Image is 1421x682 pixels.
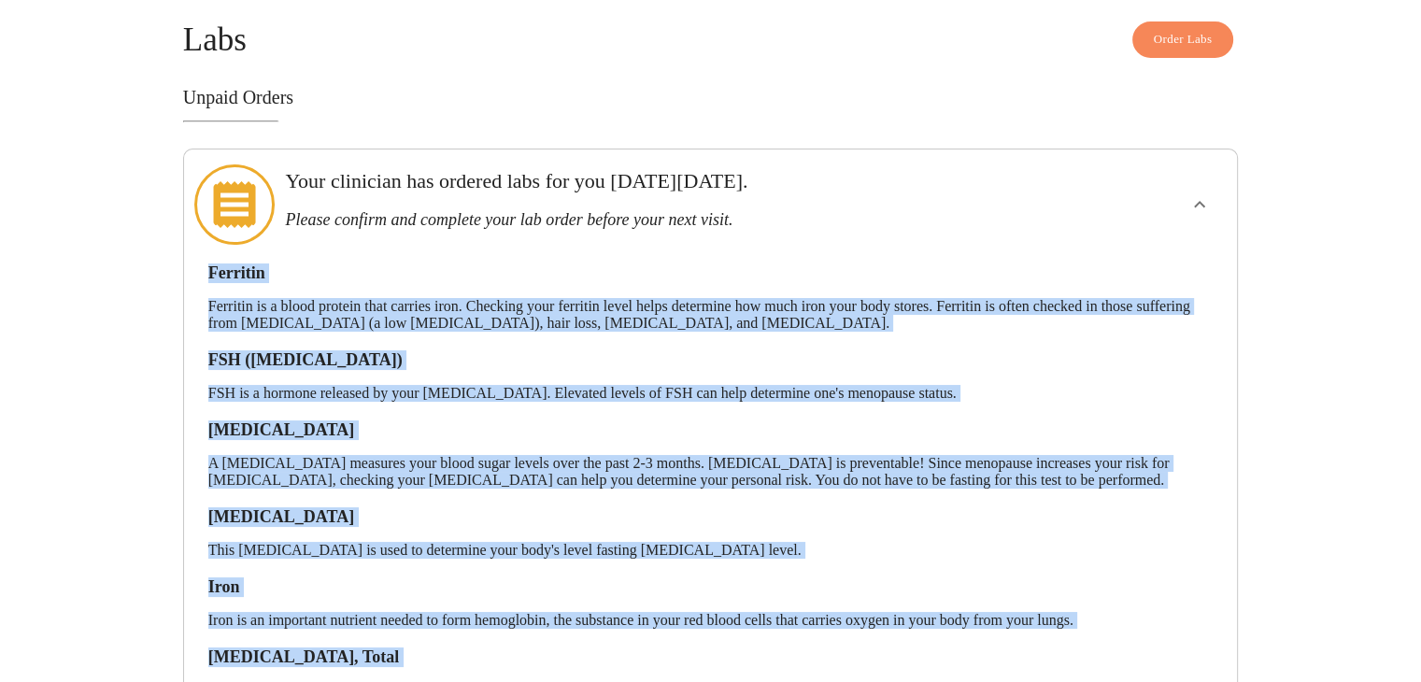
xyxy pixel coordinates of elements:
[208,542,1214,559] p: This [MEDICAL_DATA] is used to determine your body's level fasting [MEDICAL_DATA] level.
[208,385,1214,402] p: FSH is a hormone released by your [MEDICAL_DATA]. Elevated levels of FSH can help determine one's...
[208,350,1214,370] h3: FSH ([MEDICAL_DATA])
[208,612,1214,629] p: Iron is an important nutrient needed to form hemoglobin, the substance in your red blood cells th...
[208,647,1214,667] h3: [MEDICAL_DATA], Total
[208,263,1214,283] h3: Ferritin
[285,210,1034,230] h3: Please confirm and complete your lab order before your next visit.
[208,507,1214,527] h3: [MEDICAL_DATA]
[183,21,1239,59] h4: Labs
[183,87,1239,108] h3: Unpaid Orders
[1132,21,1234,58] button: Order Labs
[208,455,1214,489] p: A [MEDICAL_DATA] measures your blood sugar levels over the past 2-3 months. [MEDICAL_DATA] is pre...
[208,420,1214,440] h3: [MEDICAL_DATA]
[208,577,1214,597] h3: Iron
[1177,182,1222,227] button: show more
[285,169,1034,193] h3: Your clinician has ordered labs for you [DATE][DATE].
[208,298,1214,332] p: Ferritin is a blood protein that carries iron. Checking your ferritin level helps determine how m...
[1154,29,1213,50] span: Order Labs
